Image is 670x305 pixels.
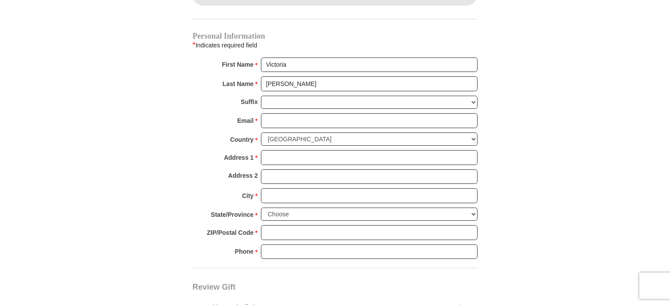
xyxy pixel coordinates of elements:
[224,151,254,164] strong: Address 1
[237,115,253,127] strong: Email
[241,96,258,108] strong: Suffix
[207,226,254,239] strong: ZIP/Postal Code
[230,133,254,146] strong: Country
[192,39,478,51] div: Indicates required field
[192,283,235,291] span: Review Gift
[228,169,258,182] strong: Address 2
[192,32,478,39] h4: Personal Information
[242,190,253,202] strong: City
[211,208,253,221] strong: State/Province
[223,78,254,90] strong: Last Name
[235,245,254,258] strong: Phone
[222,58,253,71] strong: First Name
